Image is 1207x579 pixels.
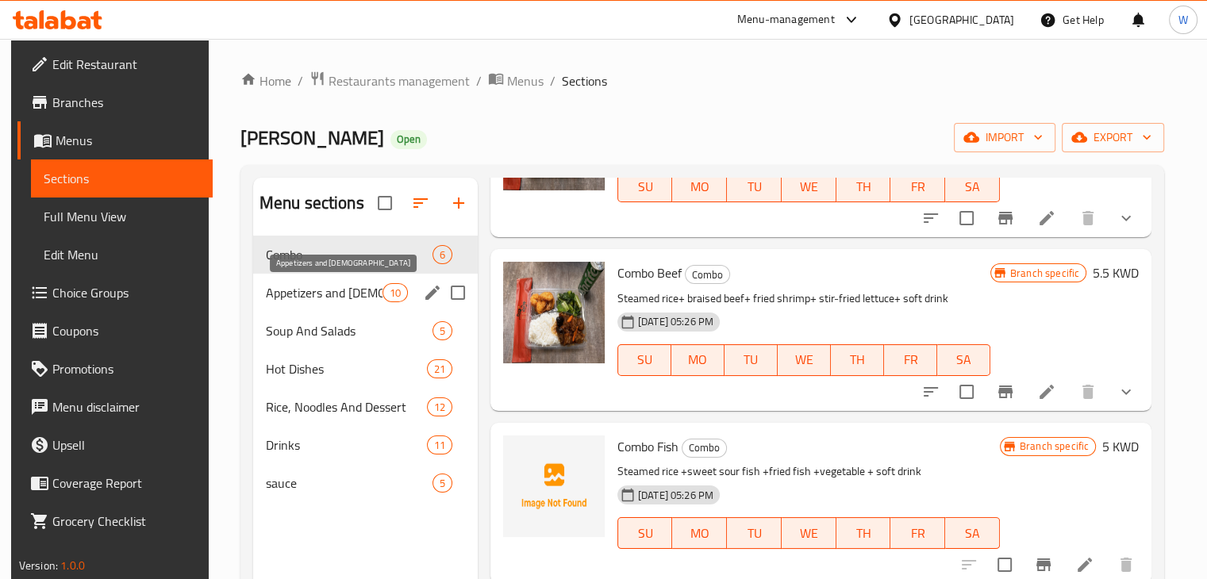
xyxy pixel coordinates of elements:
span: TU [731,348,771,371]
li: / [476,71,482,90]
span: Grocery Checklist [52,512,200,531]
span: Open [390,132,427,146]
a: Menus [17,121,213,159]
button: show more [1107,373,1145,411]
span: Select to update [950,201,983,235]
button: FR [890,171,945,202]
div: items [427,359,452,378]
span: Sort sections [402,184,440,222]
button: WE [782,517,836,549]
h6: 5 KWD [1102,435,1139,458]
button: sort-choices [912,373,950,411]
button: TH [836,171,891,202]
button: show more [1107,199,1145,237]
button: MO [671,344,725,376]
div: items [432,321,452,340]
button: SU [617,344,671,376]
span: MO [678,522,721,545]
span: Rice, Noodles And Dessert [266,397,427,416]
button: edit [421,281,444,305]
h2: Menu sections [259,191,364,215]
button: FR [890,517,945,549]
span: Choice Groups [52,283,200,302]
h6: 5.5 KWD [1093,262,1139,284]
span: Combo [266,245,432,264]
span: Combo [682,439,726,457]
span: TH [843,175,885,198]
div: Hot Dishes [266,359,427,378]
span: Sections [562,71,607,90]
span: Drinks [266,435,427,454]
button: SA [945,171,1000,202]
span: FR [897,175,939,198]
a: Edit Menu [31,236,213,274]
button: import [954,123,1055,152]
span: 1.0.0 [60,555,85,576]
span: SU [625,348,665,371]
button: MO [672,171,727,202]
span: FR [897,522,939,545]
div: items [427,397,452,416]
a: Upsell [17,426,213,464]
span: Combo [686,266,729,284]
div: sauce5 [253,464,478,502]
div: Drinks11 [253,426,478,464]
svg: Show Choices [1117,382,1136,401]
div: Soup And Salads5 [253,312,478,350]
span: TH [843,522,885,545]
span: SU [625,522,667,545]
button: SA [945,517,1000,549]
img: Combo Fish [503,435,605,537]
a: Home [240,71,291,90]
span: export [1074,128,1151,148]
nav: Menu sections [253,229,478,508]
span: Combo Beef [617,261,682,285]
span: sauce [266,474,432,493]
button: sort-choices [912,199,950,237]
a: Coverage Report [17,464,213,502]
span: Menus [56,131,200,150]
a: Coupons [17,312,213,350]
img: Combo Beef [503,262,605,363]
a: Edit menu item [1075,555,1094,574]
a: Grocery Checklist [17,502,213,540]
span: Combo Fish [617,435,678,458]
span: Menu disclaimer [52,397,200,416]
span: Promotions [52,359,200,378]
span: W [1178,11,1188,29]
span: import [967,128,1043,148]
button: FR [884,344,937,376]
span: Menus [507,71,544,90]
svg: Show Choices [1117,209,1136,228]
span: Sections [44,169,200,188]
div: Hot Dishes21 [253,350,478,388]
a: Edit menu item [1037,382,1056,401]
button: Add section [440,184,478,222]
span: Restaurants management [329,71,470,90]
nav: breadcrumb [240,71,1164,91]
span: [DATE] 05:26 PM [632,488,720,503]
span: 5 [433,476,452,491]
span: SU [625,175,667,198]
span: Select to update [950,375,983,408]
p: Steamed rice+ braised beef+ fried shrimp+ stir-fried lettuce+ soft drink [617,289,990,309]
li: / [550,71,555,90]
span: SA [944,348,984,371]
li: / [298,71,303,90]
button: MO [672,517,727,549]
span: 6 [433,247,452,263]
div: Rice, Noodles And Dessert12 [253,388,478,426]
span: Branch specific [1004,266,1086,281]
span: WE [788,175,830,198]
div: items [382,283,408,302]
button: SU [617,517,673,549]
span: Full Menu View [44,207,200,226]
div: Menu-management [737,10,835,29]
a: Menus [488,71,544,91]
div: items [427,435,452,454]
span: MO [678,175,721,198]
button: WE [782,171,836,202]
button: WE [778,344,831,376]
button: TH [836,517,891,549]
